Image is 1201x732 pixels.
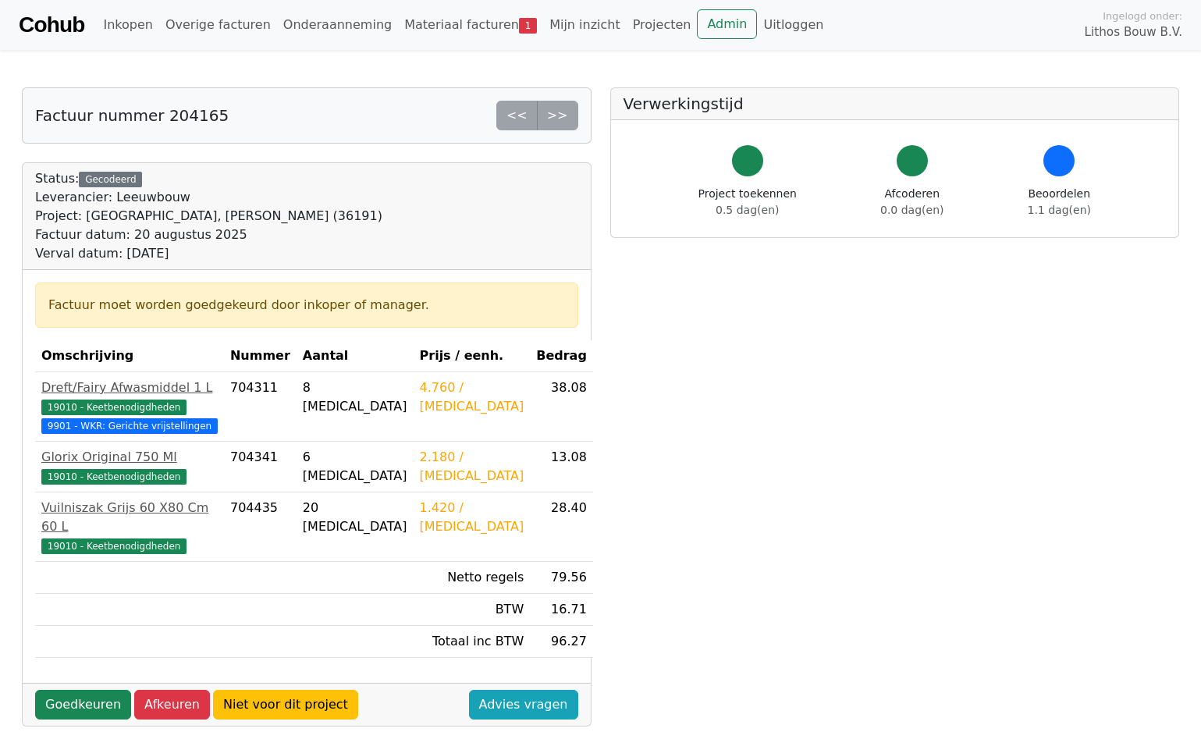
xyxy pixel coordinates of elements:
span: 19010 - Keetbenodigdheden [41,538,187,554]
td: 96.27 [530,626,593,658]
a: Overige facturen [159,9,277,41]
td: 16.71 [530,594,593,626]
div: Factuur moet worden goedgekeurd door inkoper of manager. [48,296,565,314]
span: 1 [519,18,537,34]
td: 13.08 [530,442,593,492]
td: 704435 [224,492,297,562]
a: Admin [697,9,757,39]
div: Project toekennen [698,186,797,219]
span: 19010 - Keetbenodigdheden [41,400,187,415]
span: 19010 - Keetbenodigdheden [41,469,187,485]
td: 704311 [224,372,297,442]
a: Dreft/Fairy Afwasmiddel 1 L19010 - Keetbenodigdheden 9901 - WKR: Gerichte vrijstellingen [41,378,218,435]
div: Beoordelen [1028,186,1091,219]
td: 79.56 [530,562,593,594]
div: Vuilniszak Grijs 60 X80 Cm 60 L [41,499,218,536]
a: Advies vragen [469,690,578,720]
div: 6 [MEDICAL_DATA] [303,448,407,485]
a: Projecten [627,9,698,41]
th: Omschrijving [35,340,224,372]
div: Verval datum: [DATE] [35,244,382,263]
h5: Factuur nummer 204165 [35,106,229,125]
td: Totaal inc BTW [414,626,531,658]
a: Vuilniszak Grijs 60 X80 Cm 60 L19010 - Keetbenodigdheden [41,499,218,555]
th: Aantal [297,340,414,372]
a: Uitloggen [757,9,830,41]
div: Status: [35,169,382,263]
div: 8 [MEDICAL_DATA] [303,378,407,416]
a: Inkopen [97,9,158,41]
a: Materiaal facturen1 [398,9,543,41]
span: 1.1 dag(en) [1028,204,1091,216]
td: 704341 [224,442,297,492]
td: 38.08 [530,372,593,442]
th: Nummer [224,340,297,372]
div: Afcoderen [880,186,943,219]
td: Netto regels [414,562,531,594]
div: 20 [MEDICAL_DATA] [303,499,407,536]
a: Niet voor dit project [213,690,358,720]
h5: Verwerkingstijd [624,94,1167,113]
a: Goedkeuren [35,690,131,720]
th: Prijs / eenh. [414,340,531,372]
span: Lithos Bouw B.V. [1085,23,1182,41]
td: 28.40 [530,492,593,562]
div: Glorix Original 750 Ml [41,448,218,467]
div: 1.420 / [MEDICAL_DATA] [420,499,524,536]
a: Cohub [19,6,84,44]
span: Ingelogd onder: [1103,9,1182,23]
div: Factuur datum: 20 augustus 2025 [35,226,382,244]
div: Leverancier: Leeuwbouw [35,188,382,207]
div: 4.760 / [MEDICAL_DATA] [420,378,524,416]
div: Dreft/Fairy Afwasmiddel 1 L [41,378,218,397]
th: Bedrag [530,340,593,372]
span: 0.0 dag(en) [880,204,943,216]
a: Onderaanneming [277,9,398,41]
span: 0.5 dag(en) [716,204,779,216]
div: Project: [GEOGRAPHIC_DATA], [PERSON_NAME] (36191) [35,207,382,226]
a: Afkeuren [134,690,210,720]
a: Glorix Original 750 Ml19010 - Keetbenodigdheden [41,448,218,485]
div: Gecodeerd [79,172,142,187]
a: Mijn inzicht [543,9,627,41]
td: BTW [414,594,531,626]
span: 9901 - WKR: Gerichte vrijstellingen [41,418,218,434]
div: 2.180 / [MEDICAL_DATA] [420,448,524,485]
